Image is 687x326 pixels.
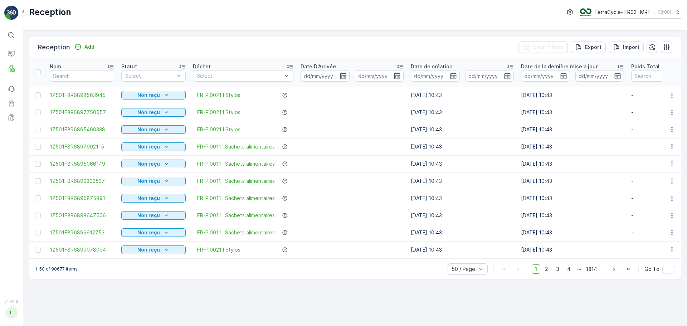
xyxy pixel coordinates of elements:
button: Export [571,42,606,53]
p: Non reçu [137,92,160,99]
td: [DATE] 10:43 [517,224,628,241]
a: FR-PI0011 I Sachets alimentaires [197,212,275,219]
td: [DATE] 10:43 [517,104,628,121]
p: Export [585,44,601,51]
td: [DATE] 10:43 [407,121,517,138]
div: Toggle Row Selected [35,247,41,253]
span: v 1.49.0 [4,300,19,304]
button: Non reçu [121,194,186,203]
p: Statut [121,63,137,70]
span: 1Z501F8R6898647506 [50,212,114,219]
a: 1Z501F8R6897902115 [50,143,114,150]
input: dd/mm/yyyy [575,70,624,82]
td: [DATE] 10:43 [517,155,628,172]
div: Toggle Row Selected [35,144,41,150]
span: 3 [553,264,562,274]
p: Non reçu [137,229,160,236]
p: Reception [38,42,70,52]
p: Date D'Arrivée [301,63,336,70]
td: [DATE] 10:43 [407,138,517,155]
p: Clear Filters [532,44,564,51]
a: FR-PI0021 I Stylos [197,109,240,116]
span: FR-PI0011 I Sachets alimentaires [197,195,275,202]
input: dd/mm/yyyy [301,70,350,82]
p: Déchet [193,63,211,70]
td: [DATE] 10:43 [407,155,517,172]
p: Non reçu [137,126,160,133]
a: 1Z501F8R6895066149 [50,160,114,167]
a: 1Z501F8R6899302537 [50,177,114,185]
span: 1814 [583,264,600,274]
a: 1Z501F8R6899078094 [50,246,114,253]
button: Non reçu [121,245,186,254]
p: ... [577,264,581,274]
div: TT [6,307,18,318]
div: Toggle Row Selected [35,161,41,167]
input: dd/mm/yyyy [355,70,404,82]
button: TT [4,305,19,320]
a: FR-PI0011 I Sachets alimentaires [197,177,275,185]
button: Non reçu [121,91,186,99]
p: Date de création [411,63,452,70]
td: [DATE] 10:43 [517,172,628,190]
button: Add [72,43,97,51]
p: Non reçu [137,109,160,116]
input: dd/mm/yyyy [411,70,460,82]
div: Toggle Row Selected [35,213,41,218]
p: - [571,72,574,80]
button: Non reçu [121,142,186,151]
p: - [461,72,464,80]
a: 1Z501F8R6895460338 [50,126,114,133]
p: Non reçu [137,212,160,219]
a: FR-PI0011 I Sachets alimentaires [197,229,275,236]
td: [DATE] 10:43 [407,190,517,207]
p: Non reçu [137,177,160,185]
span: Go To [644,266,659,273]
input: dd/mm/yyyy [465,70,514,82]
a: FR-PI0021 I Stylos [197,246,240,253]
span: 2 [542,264,551,274]
a: FR-PI0021 I Stylos [197,126,240,133]
a: 1Z501F8R6899912753 [50,229,114,236]
a: 1Z501F8R6898563945 [50,92,114,99]
td: [DATE] 10:43 [407,224,517,241]
button: Non reçu [121,177,186,185]
div: Toggle Row Selected [35,230,41,235]
a: FR-PI0011 I Sachets alimentaires [197,160,275,167]
td: [DATE] 10:43 [407,104,517,121]
a: 1Z501F8R6897750557 [50,109,114,116]
button: Clear Filters [518,42,568,53]
a: FR-PI0021 I Stylos [197,92,240,99]
div: Toggle Row Selected [35,195,41,201]
p: Select [125,72,175,79]
button: TerraCycle- FR02 -MRF(+02:00) [580,6,681,19]
p: Non reçu [137,195,160,202]
td: [DATE] 10:43 [407,241,517,258]
td: [DATE] 10:43 [517,190,628,207]
img: terracycle.png [580,8,591,16]
p: 1-50 of 90677 items [35,266,78,272]
button: Import [609,42,644,53]
p: ( +02:00 ) [653,9,671,15]
a: 1Z501F8R6895875891 [50,195,114,202]
p: Select [197,72,282,79]
input: Search [50,70,114,82]
div: Toggle Row Selected [35,92,41,98]
div: Toggle Row Selected [35,110,41,115]
button: Non reçu [121,160,186,168]
td: [DATE] 10:43 [517,121,628,138]
button: Non reçu [121,211,186,220]
div: Toggle Row Selected [35,127,41,132]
